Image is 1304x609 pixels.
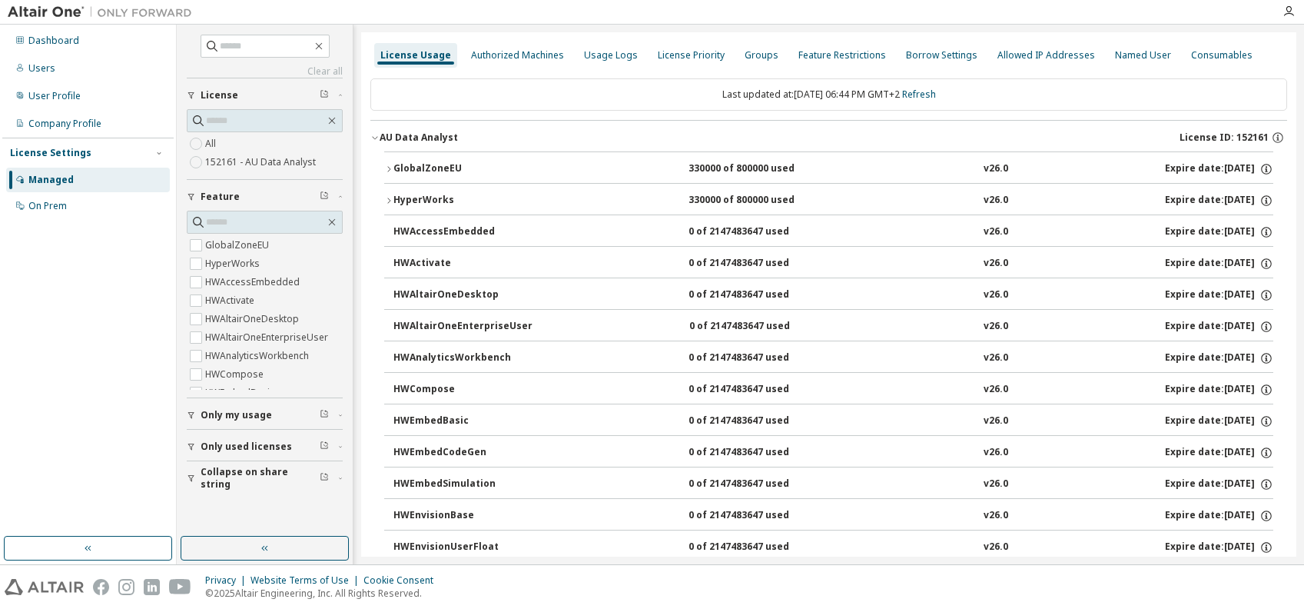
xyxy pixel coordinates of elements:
div: v26.0 [984,351,1008,365]
div: Expire date: [DATE] [1165,257,1273,271]
button: HWAccessEmbedded0 of 2147483647 usedv26.0Expire date:[DATE] [393,215,1273,249]
button: HWCompose0 of 2147483647 usedv26.0Expire date:[DATE] [393,373,1273,407]
div: Expire date: [DATE] [1165,162,1273,176]
img: linkedin.svg [144,579,160,595]
button: HWEmbedCodeGen0 of 2147483647 usedv26.0Expire date:[DATE] [393,436,1273,470]
div: Usage Logs [584,49,638,62]
div: v26.0 [984,509,1008,523]
div: License Usage [380,49,451,62]
div: Feature Restrictions [798,49,886,62]
div: Privacy [205,574,251,587]
button: Only used licenses [187,430,343,464]
div: v26.0 [984,320,1008,334]
div: GlobalZoneEU [393,162,532,176]
div: HWEnvisionUserFloat [393,541,532,554]
label: HWAltairOneDesktop [205,310,302,328]
label: HWActivate [205,291,257,310]
div: Expire date: [DATE] [1165,351,1273,365]
span: License ID: 152161 [1180,131,1269,144]
div: v26.0 [984,194,1008,208]
span: Feature [201,191,240,203]
div: Named User [1115,49,1171,62]
div: Expire date: [DATE] [1165,194,1273,208]
div: Expire date: [DATE] [1165,320,1273,334]
span: Clear filter [320,472,329,484]
a: Clear all [187,65,343,78]
div: Dashboard [28,35,79,47]
div: HWAnalyticsWorkbench [393,351,532,365]
label: GlobalZoneEU [205,236,272,255]
div: 0 of 2147483647 used [688,288,827,302]
button: HWAltairOneEnterpriseUser0 of 2147483647 usedv26.0Expire date:[DATE] [393,310,1273,344]
div: Expire date: [DATE] [1165,478,1273,491]
button: HWAnalyticsWorkbench0 of 2147483647 usedv26.0Expire date:[DATE] [393,341,1273,375]
div: AU Data Analyst [380,131,458,144]
div: Groups [745,49,778,62]
span: Only used licenses [201,441,292,453]
div: 0 of 2147483647 used [688,383,827,397]
span: Clear filter [320,441,329,453]
div: HWEmbedSimulation [393,478,532,491]
div: Company Profile [28,118,101,130]
div: HWAltairOneEnterpriseUser [393,320,533,334]
img: facebook.svg [93,579,109,595]
div: 0 of 2147483647 used [688,414,827,428]
div: 330000 of 800000 used [688,194,827,208]
div: v26.0 [984,162,1008,176]
div: 0 of 2147483647 used [688,509,827,523]
div: Expire date: [DATE] [1165,288,1273,302]
button: HyperWorks330000 of 800000 usedv26.0Expire date:[DATE] [384,184,1273,218]
div: v26.0 [984,478,1008,491]
div: HWAccessEmbedded [393,225,532,239]
button: Feature [187,180,343,214]
button: HWActivate0 of 2147483647 usedv26.0Expire date:[DATE] [393,247,1273,281]
div: 0 of 2147483647 used [689,320,828,334]
span: Clear filter [320,191,329,203]
div: Managed [28,174,74,186]
div: 0 of 2147483647 used [688,257,827,271]
div: Expire date: [DATE] [1165,541,1273,554]
div: User Profile [28,90,81,102]
div: v26.0 [984,541,1008,554]
div: 0 of 2147483647 used [688,541,827,554]
div: HWCompose [393,383,532,397]
button: HWAltairOneDesktop0 of 2147483647 usedv26.0Expire date:[DATE] [393,278,1273,312]
label: HWAccessEmbedded [205,273,303,291]
div: HyperWorks [393,194,532,208]
button: License [187,78,343,112]
div: Borrow Settings [906,49,977,62]
label: 152161 - AU Data Analyst [205,153,319,171]
p: © 2025 Altair Engineering, Inc. All Rights Reserved. [205,587,443,600]
div: v26.0 [984,257,1008,271]
span: License [201,89,238,101]
button: Only my usage [187,398,343,432]
div: v26.0 [984,414,1008,428]
button: HWEmbedBasic0 of 2147483647 usedv26.0Expire date:[DATE] [393,404,1273,438]
div: 330000 of 800000 used [688,162,827,176]
label: HWAnalyticsWorkbench [205,347,312,365]
div: Allowed IP Addresses [997,49,1095,62]
img: Altair One [8,5,200,20]
div: On Prem [28,200,67,212]
div: Expire date: [DATE] [1165,225,1273,239]
div: Last updated at: [DATE] 06:44 PM GMT+2 [370,78,1287,111]
div: License Priority [658,49,725,62]
label: HyperWorks [205,255,263,273]
div: Authorized Machines [471,49,564,62]
button: AU Data AnalystLicense ID: 152161 [370,121,1287,155]
label: HWEmbedBasic [205,384,277,402]
label: All [205,135,219,153]
img: youtube.svg [169,579,191,595]
button: HWEnvisionUserFloat0 of 2147483647 usedv26.0Expire date:[DATE] [393,531,1273,564]
label: HWCompose [205,365,267,384]
div: v26.0 [984,446,1008,460]
div: Users [28,62,55,75]
div: 0 of 2147483647 used [688,225,827,239]
label: HWAltairOneEnterpriseUser [205,328,331,347]
div: v26.0 [984,225,1008,239]
span: Clear filter [320,409,329,421]
div: HWActivate [393,257,532,271]
div: v26.0 [984,288,1008,302]
div: 0 of 2147483647 used [688,478,827,491]
div: 0 of 2147483647 used [688,446,827,460]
